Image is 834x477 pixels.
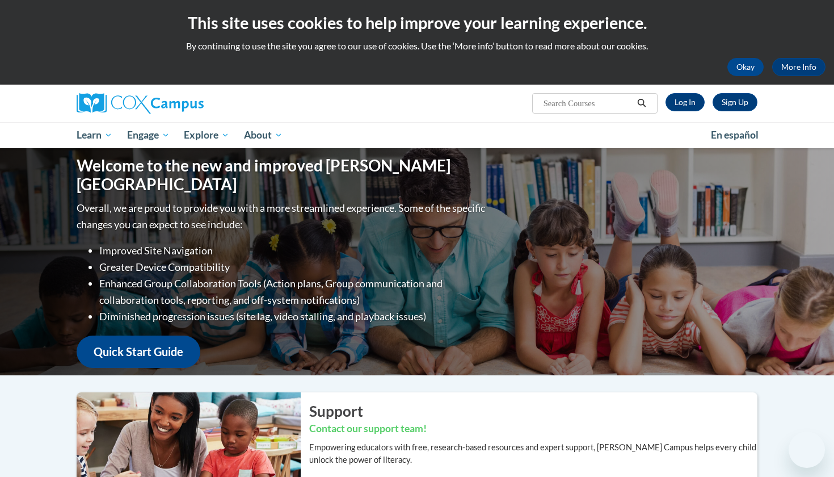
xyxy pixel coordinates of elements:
[309,422,757,436] h3: Contact our support team!
[99,259,488,275] li: Greater Device Compatibility
[711,129,759,141] span: En español
[184,128,229,142] span: Explore
[772,58,825,76] a: More Info
[244,128,283,142] span: About
[727,58,764,76] button: Okay
[9,40,825,52] p: By continuing to use the site you agree to our use of cookies. Use the ‘More info’ button to read...
[77,336,200,368] a: Quick Start Guide
[309,441,757,466] p: Empowering educators with free, research-based resources and expert support, [PERSON_NAME] Campus...
[69,122,120,148] a: Learn
[127,128,170,142] span: Engage
[77,200,488,233] p: Overall, we are proud to provide you with a more streamlined experience. Some of the specific cha...
[665,93,705,111] a: Log In
[633,97,650,110] button: Search
[237,122,290,148] a: About
[77,93,204,114] img: Cox Campus
[99,275,488,308] li: Enhanced Group Collaboration Tools (Action plans, Group communication and collaboration tools, re...
[713,93,757,111] a: Register
[542,97,633,110] input: Search Courses
[60,122,774,148] div: Main menu
[9,11,825,34] h2: This site uses cookies to help improve your learning experience.
[77,156,488,194] h1: Welcome to the new and improved [PERSON_NAME][GEOGRAPHIC_DATA]
[704,123,766,147] a: En español
[99,242,488,259] li: Improved Site Navigation
[309,401,757,421] h2: Support
[77,93,292,114] a: Cox Campus
[789,432,825,468] iframe: Button to launch messaging window
[77,128,112,142] span: Learn
[120,122,177,148] a: Engage
[99,308,488,325] li: Diminished progression issues (site lag, video stalling, and playback issues)
[176,122,237,148] a: Explore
